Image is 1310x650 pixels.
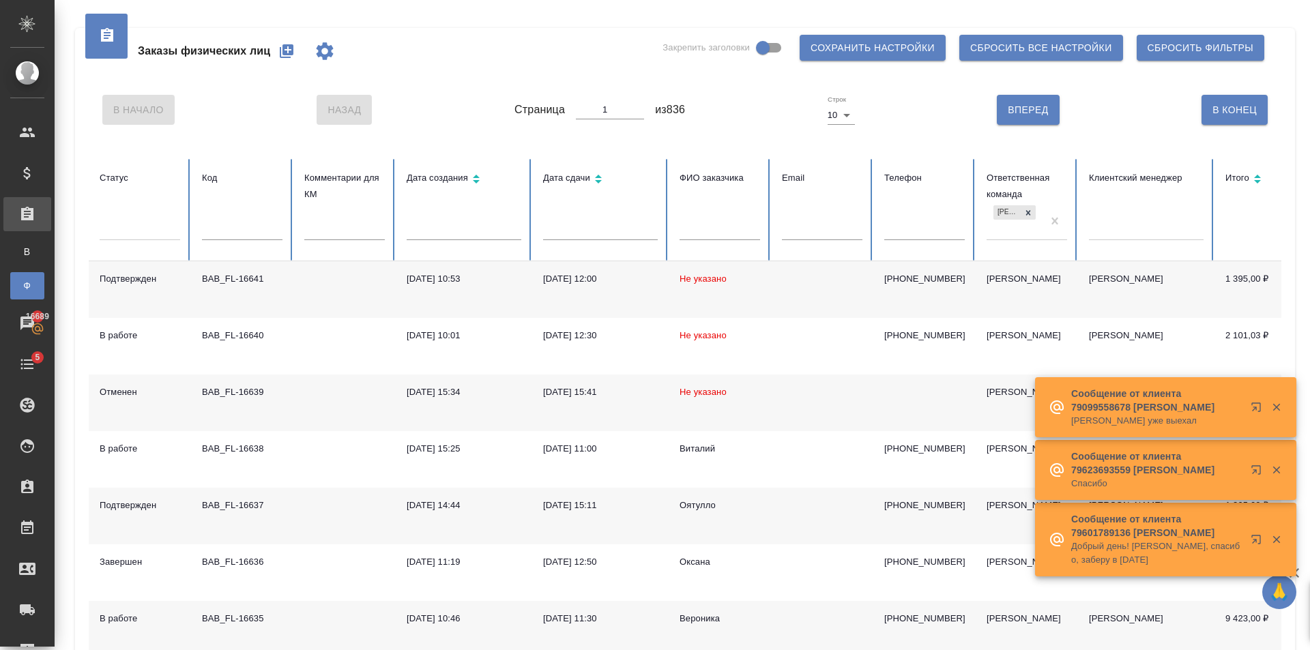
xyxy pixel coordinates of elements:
button: Закрыть [1262,464,1290,476]
button: В Конец [1202,95,1268,125]
button: Закрыть [1262,533,1290,546]
div: [DATE] 11:30 [543,612,658,625]
div: BAB_FL-16639 [202,385,282,399]
a: Ф [10,272,44,299]
div: BAB_FL-16641 [202,272,282,286]
div: [DATE] 15:41 [543,385,658,399]
div: В работе [100,442,180,456]
div: [DATE] 15:25 [407,442,521,456]
div: BAB_FL-16635 [202,612,282,625]
button: Открыть в новой вкладке [1242,456,1275,489]
span: Не указано [680,330,727,340]
button: Вперед [997,95,1059,125]
div: Сортировка [543,170,658,190]
div: [PERSON_NAME] [987,612,1067,625]
span: Ф [17,279,38,293]
div: BAB_FL-16636 [202,555,282,569]
div: [PERSON_NAME] [987,499,1067,512]
div: [PERSON_NAME] [987,442,1067,456]
div: [DATE] 11:00 [543,442,658,456]
div: 10 [828,106,855,125]
div: ФИО заказчика [680,170,760,186]
p: Сообщение от клиента 79623693559 [PERSON_NAME] [1071,449,1242,477]
div: Подтвержден [100,499,180,512]
span: Не указано [680,387,727,397]
span: Не указано [680,274,727,284]
span: Сохранить настройки [811,40,935,57]
div: [DATE] 10:53 [407,272,521,286]
div: В работе [100,329,180,342]
div: Ответственная команда [987,170,1067,203]
span: Сбросить все настройки [970,40,1112,57]
p: Добрый день! [PERSON_NAME], спасибо, заберу в [DATE] [1071,540,1242,567]
span: Заказы физических лиц [138,43,270,59]
div: Статус [100,170,180,186]
p: [PHONE_NUMBER] [884,499,965,512]
div: [PERSON_NAME] [987,272,1067,286]
span: Сбросить фильтры [1148,40,1253,57]
p: [PHONE_NUMBER] [884,329,965,342]
a: 16689 [3,306,51,340]
div: [PERSON_NAME] [987,329,1067,342]
div: [DATE] 12:30 [543,329,658,342]
button: Сбросить фильтры [1137,35,1264,61]
div: [DATE] 11:19 [407,555,521,569]
div: Email [782,170,862,186]
div: Завершен [100,555,180,569]
button: Открыть в новой вкладке [1242,526,1275,559]
div: Отменен [100,385,180,399]
div: [DATE] 15:11 [543,499,658,512]
p: [PHONE_NUMBER] [884,442,965,456]
div: Сортировка [407,170,521,190]
p: [PHONE_NUMBER] [884,272,965,286]
div: BAB_FL-16637 [202,499,282,512]
a: В [10,238,44,265]
div: [DATE] 12:50 [543,555,658,569]
div: [DATE] 12:00 [543,272,658,286]
div: Подтвержден [100,272,180,286]
button: Сохранить настройки [800,35,946,61]
div: Оятулло [680,499,760,512]
button: Создать [270,35,303,68]
div: Оксана [680,555,760,569]
div: В работе [100,612,180,625]
div: [DATE] 15:34 [407,385,521,399]
button: Закрыть [1262,401,1290,413]
button: Сбросить все настройки [959,35,1123,61]
span: В [17,245,38,258]
div: [PERSON_NAME] [987,385,1067,399]
div: Телефон [884,170,965,186]
p: Спасибо [1071,477,1242,490]
td: [PERSON_NAME] [1078,374,1214,431]
span: 5 [27,351,48,364]
span: Вперед [1008,102,1048,119]
div: Клиентский менеджер [1089,170,1204,186]
div: Комментарии для КМ [304,170,385,203]
span: из 836 [655,102,685,118]
span: 16689 [18,310,57,323]
div: [PERSON_NAME] [993,205,1021,220]
p: [PERSON_NAME] уже выехал [1071,414,1242,428]
div: [PERSON_NAME] [987,555,1067,569]
div: Сортировка [1225,170,1306,190]
div: BAB_FL-16640 [202,329,282,342]
div: Виталий [680,442,760,456]
div: BAB_FL-16638 [202,442,282,456]
div: [DATE] 14:44 [407,499,521,512]
div: [DATE] 10:01 [407,329,521,342]
div: Код [202,170,282,186]
p: Сообщение от клиента 79099558678 [PERSON_NAME] [1071,387,1242,414]
a: 5 [3,347,51,381]
span: В Конец [1212,102,1257,119]
td: [PERSON_NAME] [1078,261,1214,318]
span: Закрепить заголовки [663,41,750,55]
p: [PHONE_NUMBER] [884,555,965,569]
td: [PERSON_NAME] [1078,318,1214,374]
div: Вероника [680,612,760,625]
span: Страница [514,102,565,118]
p: Сообщение от клиента 79601789136 [PERSON_NAME] [1071,512,1242,540]
div: [DATE] 10:46 [407,612,521,625]
label: Строк [828,96,846,103]
button: Открыть в новой вкладке [1242,394,1275,426]
p: [PHONE_NUMBER] [884,612,965,625]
